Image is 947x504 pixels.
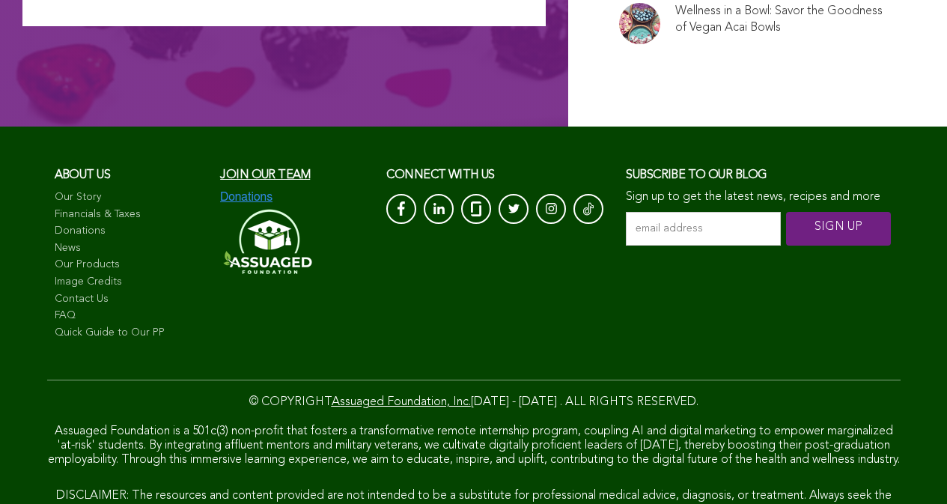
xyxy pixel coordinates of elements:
[386,169,495,181] span: CONNECT with us
[626,190,892,204] p: Sign up to get the latest news, recipes and more
[220,190,272,204] img: Donations
[55,224,206,239] a: Donations
[220,169,310,181] a: Join our team
[872,432,947,504] iframe: Chat Widget
[626,212,781,246] input: email address
[786,212,891,246] input: SIGN UP
[55,258,206,273] a: Our Products
[55,169,111,181] span: About us
[471,201,481,216] img: glassdoor_White
[55,190,206,205] a: Our Story
[220,204,313,279] img: Assuaged-Foundation-Logo-White
[55,207,206,222] a: Financials & Taxes
[675,3,883,36] a: Wellness in a Bowl: Savor the Goodness of Vegan Acai Bowls
[48,425,900,466] span: Assuaged Foundation is a 501c(3) non-profit that fosters a transformative remote internship progr...
[583,201,594,216] img: Tik-Tok-Icon
[55,292,206,307] a: Contact Us
[332,396,471,408] a: Assuaged Foundation, Inc.
[55,275,206,290] a: Image Credits
[55,241,206,256] a: News
[55,326,206,341] a: Quick Guide to Our PP
[249,396,698,408] span: © COPYRIGHT [DATE] - [DATE] . ALL RIGHTS RESERVED.
[55,309,206,324] a: FAQ
[626,164,892,186] h3: Subscribe to our blog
